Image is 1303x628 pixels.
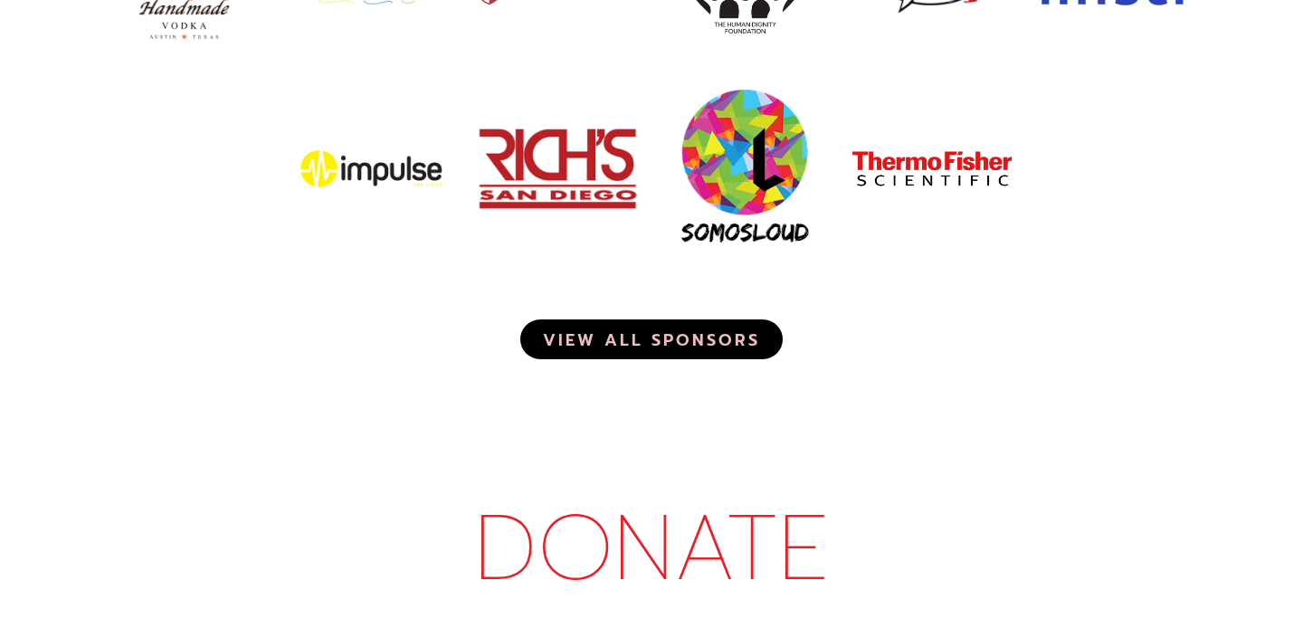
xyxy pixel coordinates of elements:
[464,75,651,262] img: RICH'S SAN DIEGO
[520,319,783,359] a: VIEW ALL SPONSORS
[651,75,839,262] img: SOMOSLOUD
[90,504,1213,595] h1: Donate
[839,75,1026,262] img: Thermo Fisher Scientific
[278,75,465,262] img: Impulse San Diego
